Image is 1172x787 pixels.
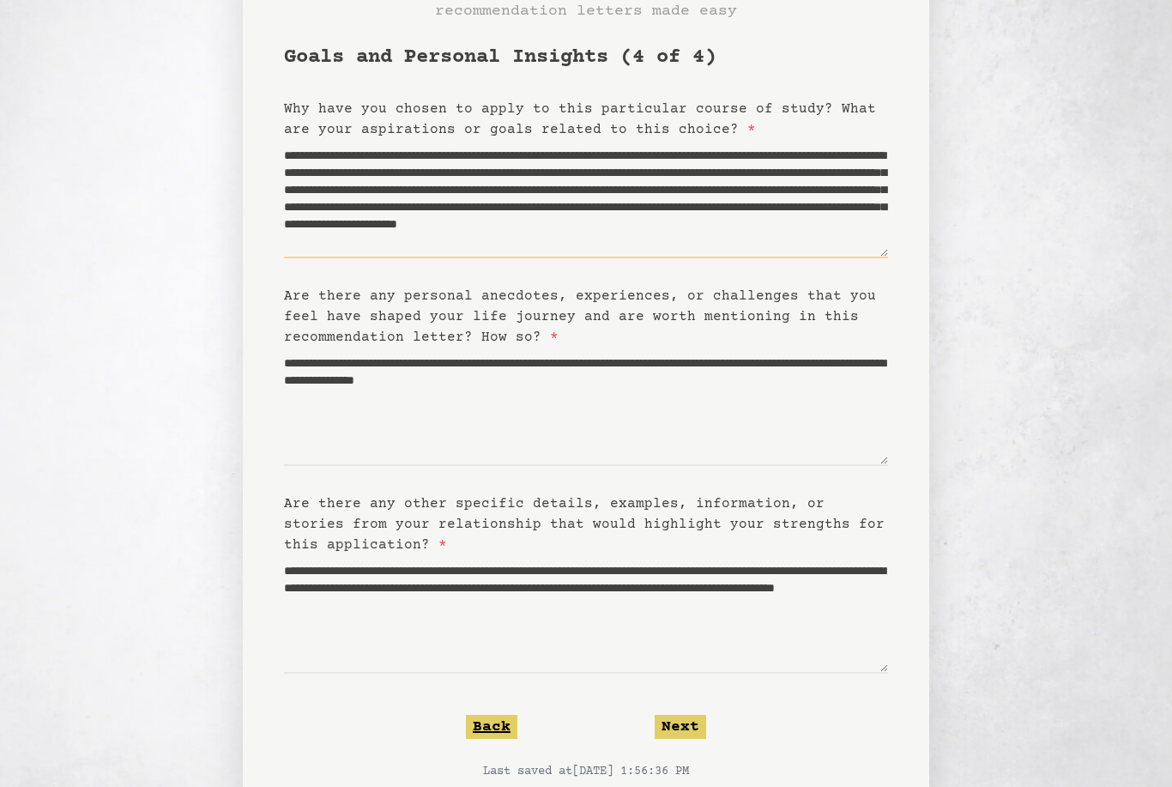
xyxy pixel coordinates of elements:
label: Why have you chosen to apply to this particular course of study? What are your aspirations or goa... [284,101,876,137]
button: Next [655,715,706,739]
p: Last saved at [DATE] 1:56:36 PM [284,763,888,780]
label: Are there any personal anecdotes, experiences, or challenges that you feel have shaped your life ... [284,288,876,345]
button: Back [466,715,517,739]
label: Are there any other specific details, examples, information, or stories from your relationship th... [284,496,885,553]
h1: Goals and Personal Insights (4 of 4) [284,44,888,71]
